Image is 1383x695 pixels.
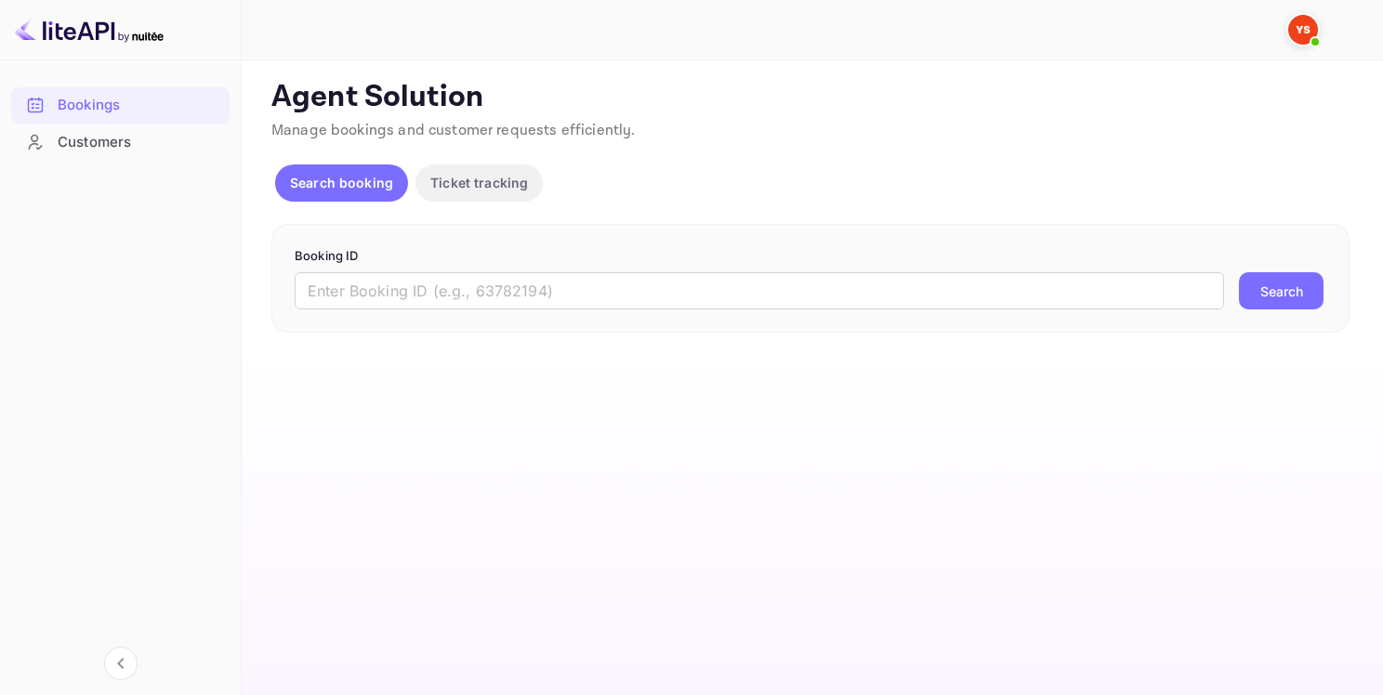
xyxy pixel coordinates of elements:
img: LiteAPI logo [15,15,164,45]
span: Manage bookings and customer requests efficiently. [271,121,636,140]
div: Customers [11,125,230,161]
p: Search booking [290,173,393,192]
img: Yandex Support [1288,15,1318,45]
div: Customers [58,132,220,153]
p: Agent Solution [271,79,1350,116]
a: Customers [11,125,230,159]
button: Collapse navigation [104,647,138,680]
p: Ticket tracking [430,173,528,192]
p: Booking ID [295,247,1326,266]
a: Bookings [11,87,230,122]
div: Bookings [58,95,220,116]
div: Bookings [11,87,230,124]
input: Enter Booking ID (e.g., 63782194) [295,272,1224,309]
button: Search [1239,272,1324,309]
